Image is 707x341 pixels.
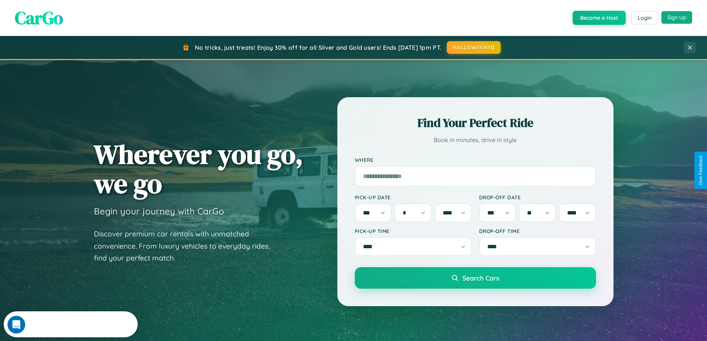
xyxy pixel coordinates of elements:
[94,228,279,264] p: Discover premium car rentals with unmatched convenience. From luxury vehicles to everyday rides, ...
[355,115,596,131] h2: Find Your Perfect Ride
[7,316,25,334] iframe: Intercom live chat
[462,274,499,282] span: Search Cars
[355,157,596,163] label: Where
[355,228,472,234] label: Pick-up Time
[355,194,472,200] label: Pick-up Date
[661,11,692,24] button: Sign Up
[15,6,63,30] span: CarGo
[573,11,626,25] button: Become a Host
[94,140,303,198] h1: Wherever you go, we go
[94,206,224,217] h3: Begin your journey with CarGo
[447,41,501,54] button: HALLOWEEN30
[195,44,441,51] span: No tricks, just treats! Enjoy 30% off for all Silver and Gold users! Ends [DATE] 1pm PT.
[355,135,596,145] p: Book in minutes, drive in style
[355,267,596,289] button: Search Cars
[479,194,596,200] label: Drop-off Date
[631,11,658,24] button: Login
[698,155,703,186] div: Give Feedback
[4,311,138,337] iframe: Intercom live chat discovery launcher
[479,228,596,234] label: Drop-off Time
